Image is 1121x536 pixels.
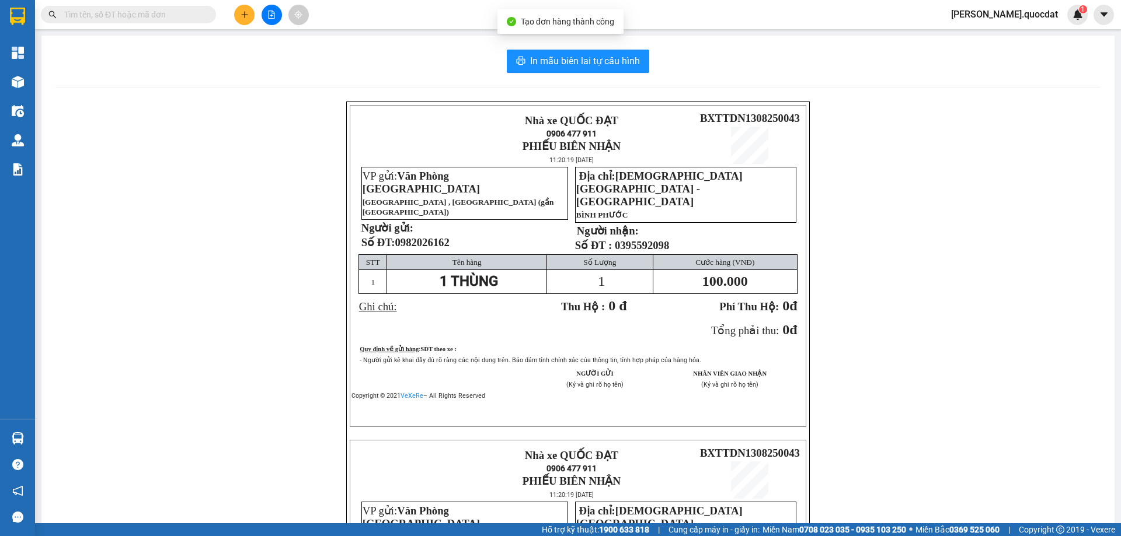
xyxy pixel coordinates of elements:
strong: 1900 633 818 [599,525,649,534]
strong: 0708 023 035 - 0935 103 250 [799,525,906,534]
span: 0982026162 [395,236,449,248]
span: question-circle [12,459,23,470]
span: message [12,512,23,523]
span: Phí Thu Hộ: [719,300,779,313]
a: VeXeRe [401,392,423,400]
span: Số Lượng [583,258,616,267]
span: Cung cấp máy in - giấy in: [669,523,760,536]
img: warehouse-icon [12,134,24,146]
span: Địa chỉ: [576,170,743,208]
span: check-circle [507,17,516,26]
span: 0 [782,298,789,313]
span: 1 [598,274,605,289]
span: [GEOGRAPHIC_DATA] , [GEOGRAPHIC_DATA] (gần [GEOGRAPHIC_DATA]) [363,198,554,216]
span: Tổng phải thu: [711,324,779,337]
span: STT [366,258,380,267]
img: dashboard-icon [12,47,24,59]
img: warehouse-icon [12,76,24,88]
strong: PHIẾU BIÊN NHẬN [523,140,621,152]
span: 1 [371,278,375,286]
strong: SĐT theo xe : [420,346,457,352]
span: Cước hàng (VNĐ) [695,258,754,267]
span: [PERSON_NAME].quocdat [942,7,1067,22]
span: 0 [782,322,789,337]
span: Thu Hộ : [561,300,605,313]
span: : [419,346,457,352]
span: 0 đ [608,298,626,313]
strong: PHIẾU BIÊN NHẬN [523,475,621,487]
span: 100.000 [702,274,748,289]
img: solution-icon [12,163,24,176]
span: Copyright © 2021 – All Rights Reserved [351,392,485,400]
button: file-add [262,5,282,25]
button: plus [234,5,255,25]
button: aim [288,5,309,25]
span: 11:20:19 [DATE] [549,491,594,499]
span: Tên hàng [452,258,482,267]
strong: NGƯỜI GỬI [576,370,613,377]
strong: Số ĐT : [575,239,612,251]
strong: NHÂN VIÊN GIAO NHẬN [693,370,767,377]
span: search [48,10,57,19]
img: logo [356,452,438,493]
span: 11:20:19 [DATE] [549,156,594,164]
span: 1 [1081,5,1085,13]
strong: Người gửi: [361,222,413,234]
span: plus [241,10,249,19]
span: đ [789,322,797,337]
span: Văn Phòng [GEOGRAPHIC_DATA] [363,170,480,195]
span: copyright [1056,526,1064,534]
span: printer [516,56,525,67]
span: - Người gửi kê khai đầy đủ rõ ràng các nội dung trên. Bảo đảm tính chính xác của thông tin, tính ... [360,356,701,364]
span: VP gửi: [363,170,480,195]
span: [DEMOGRAPHIC_DATA] [GEOGRAPHIC_DATA] - [GEOGRAPHIC_DATA] [576,170,743,208]
span: Văn Phòng [GEOGRAPHIC_DATA] [363,505,480,530]
span: Quy định về gửi hàng [360,346,419,352]
span: 0395592098 [615,239,669,251]
img: logo [356,118,438,159]
span: Tạo đơn hàng thành công [521,17,614,26]
span: BXTTDN1308250043 [700,112,800,124]
span: Ghi chú: [359,300,397,313]
span: VP gửi: [363,505,480,530]
span: In mẫu biên lai tự cấu hình [530,54,640,68]
span: BXTTDN1308250043 [700,447,800,459]
span: 0906 477 911 [546,464,597,473]
sup: 1 [1079,5,1087,13]
img: warehouse-icon [12,432,24,444]
img: warehouse-icon [12,105,24,117]
span: Hỗ trợ kỹ thuật: [542,523,649,536]
span: file-add [267,10,276,19]
span: 0906 477 911 [546,129,597,138]
button: caret-down [1094,5,1114,25]
img: logo-vxr [10,8,25,25]
span: (Ký và ghi rõ họ tên) [701,381,758,388]
img: icon-new-feature [1073,9,1083,20]
span: | [658,523,660,536]
span: aim [294,10,302,19]
input: Tìm tên, số ĐT hoặc mã đơn [64,8,202,21]
strong: Nhà xe QUỐC ĐẠT [525,114,618,127]
strong: Nhà xe QUỐC ĐẠT [525,449,618,461]
span: BÌNH PHƯỚC [576,211,628,219]
strong: Người nhận: [577,225,639,237]
span: | [1008,523,1010,536]
button: printerIn mẫu biên lai tự cấu hình [507,50,649,73]
strong: đ [719,298,797,313]
span: ⚪️ [909,527,913,532]
span: caret-down [1099,9,1109,20]
span: 1 THÙNG [440,273,498,289]
strong: 0369 525 060 [949,525,1000,534]
span: notification [12,485,23,496]
strong: Số ĐT: [361,236,450,248]
span: (Ký và ghi rõ họ tên) [566,381,624,388]
span: Miền Nam [763,523,906,536]
span: Miền Bắc [915,523,1000,536]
